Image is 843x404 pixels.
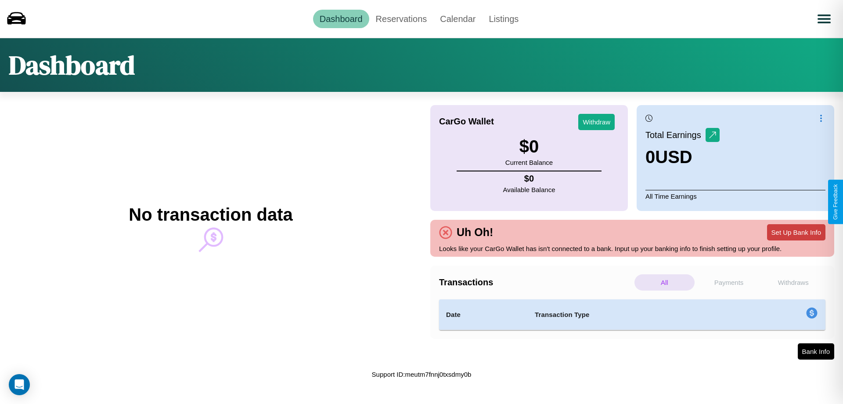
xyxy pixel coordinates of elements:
[446,309,521,320] h4: Date
[482,10,525,28] a: Listings
[634,274,695,291] p: All
[129,205,292,225] h2: No transaction data
[812,7,836,31] button: Open menu
[798,343,834,360] button: Bank Info
[767,224,825,240] button: Set Up Bank Info
[535,309,734,320] h4: Transaction Type
[9,374,30,395] div: Open Intercom Messenger
[503,184,555,196] p: Available Balance
[832,184,839,220] div: Give Feedback
[372,368,472,380] p: Support ID: meutm7fnnj0txsdmy0b
[505,137,553,157] h3: $ 0
[452,226,497,239] h4: Uh Oh!
[578,114,615,130] button: Withdraw
[439,243,825,255] p: Looks like your CarGo Wallet has isn't connected to a bank. Input up your banking info to finish ...
[369,10,434,28] a: Reservations
[433,10,482,28] a: Calendar
[645,147,720,167] h3: 0 USD
[699,274,759,291] p: Payments
[313,10,369,28] a: Dashboard
[505,157,553,168] p: Current Balance
[645,190,825,202] p: All Time Earnings
[645,127,706,143] p: Total Earnings
[503,174,555,184] h4: $ 0
[439,299,825,330] table: simple table
[9,47,135,83] h1: Dashboard
[439,277,632,288] h4: Transactions
[763,274,823,291] p: Withdraws
[439,116,494,127] h4: CarGo Wallet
